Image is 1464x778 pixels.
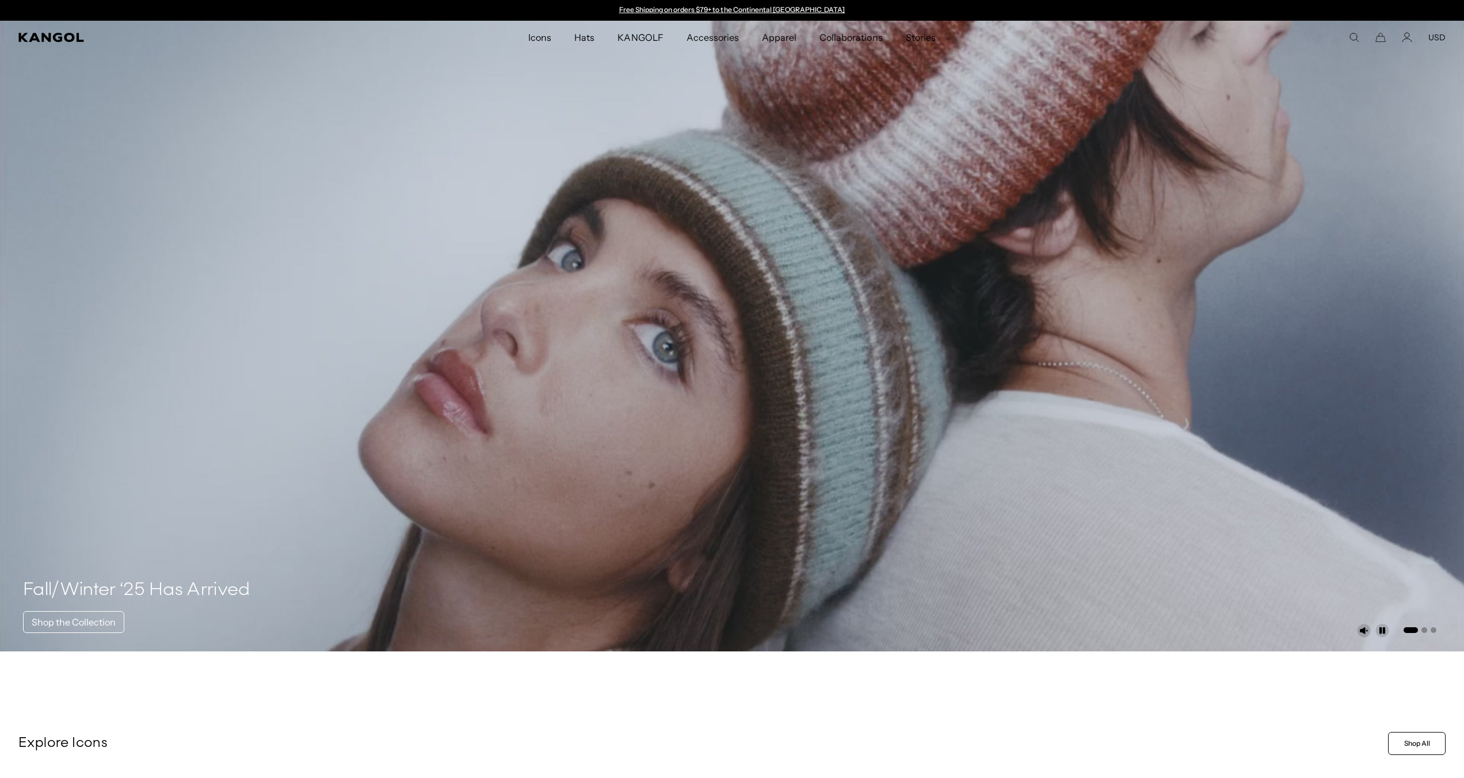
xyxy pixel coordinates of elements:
[1349,32,1359,43] summary: Search here
[819,21,882,54] span: Collaborations
[1402,32,1412,43] a: Account
[1404,627,1418,633] button: Go to slide 1
[1431,627,1436,633] button: Go to slide 3
[613,6,851,15] div: 1 of 2
[528,21,551,54] span: Icons
[1375,624,1389,638] button: Pause
[1421,627,1427,633] button: Go to slide 2
[687,21,739,54] span: Accessories
[906,21,936,54] span: Stories
[808,21,894,54] a: Collaborations
[750,21,808,54] a: Apparel
[1357,624,1371,638] button: Unmute
[563,21,606,54] a: Hats
[613,6,851,15] slideshow-component: Announcement bar
[574,21,594,54] span: Hats
[606,21,674,54] a: KANGOLF
[1428,32,1446,43] button: USD
[762,21,796,54] span: Apparel
[18,33,350,42] a: Kangol
[613,6,851,15] div: Announcement
[619,5,845,14] a: Free Shipping on orders $79+ to the Continental [GEOGRAPHIC_DATA]
[517,21,563,54] a: Icons
[18,735,1383,752] p: Explore Icons
[23,579,250,602] h4: Fall/Winter ‘25 Has Arrived
[894,21,947,54] a: Stories
[1402,625,1436,634] ul: Select a slide to show
[1375,32,1386,43] button: Cart
[23,611,124,633] a: Shop the Collection
[675,21,750,54] a: Accessories
[617,21,663,54] span: KANGOLF
[1388,732,1446,755] a: Shop All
